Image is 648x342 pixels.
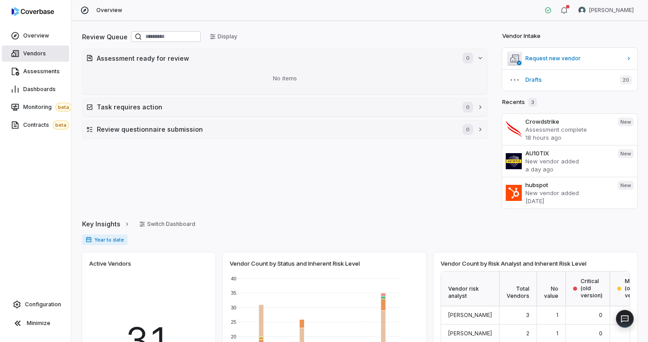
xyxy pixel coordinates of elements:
[97,102,454,112] h2: Task requires action
[573,4,639,17] button: Danny Higdon avatar[PERSON_NAME]
[556,312,558,318] span: 1
[27,320,50,327] span: Minimize
[134,217,201,231] button: Switch Dashboard
[526,312,529,318] span: 3
[4,314,67,332] button: Minimize
[502,98,537,107] h2: Recents
[502,114,637,145] a: CrowdstrikeAssessment complete18 hours agoNew
[599,330,603,337] span: 0
[448,312,492,318] span: [PERSON_NAME]
[499,271,537,306] div: Total Vendors
[525,76,613,83] span: Drafts
[502,48,637,69] a: Request new vendor
[82,219,120,229] span: Key Insights
[525,117,611,125] h3: Crowdstrike
[2,46,69,62] a: Vendors
[86,237,92,243] svg: Date range for report
[79,215,133,234] button: Key Insights
[525,197,611,205] p: [DATE]
[97,125,454,134] h2: Review questionnaire submission
[526,330,529,337] span: 2
[23,86,56,93] span: Dashboards
[23,68,60,75] span: Assessments
[97,54,454,63] h2: Assessment ready for review
[525,157,611,165] p: New vendor added
[578,7,586,14] img: Danny Higdon avatar
[12,7,54,16] img: logo-D7KZi-bG.svg
[23,121,69,129] span: Contracts
[23,32,49,39] span: Overview
[589,7,634,14] span: [PERSON_NAME]
[23,50,46,57] span: Vendors
[525,165,611,173] p: a day ago
[502,145,637,177] a: AU10TIXNew vendor addeda day agoNew
[231,334,236,339] text: 20
[25,301,61,308] span: Configuration
[537,271,566,306] div: No value
[231,276,236,281] text: 40
[441,271,499,306] div: Vendor risk analyst
[462,124,473,135] span: 0
[620,75,632,84] span: 20
[441,259,586,267] span: Vendor Count by Risk Analyst and Inherent Risk Level
[618,149,634,158] span: New
[502,177,637,209] a: hubspotNew vendor added[DATE]New
[528,98,537,107] span: 3
[4,296,67,313] a: Configuration
[82,215,130,234] a: Key Insights
[525,189,611,197] p: New vendor added
[618,117,634,126] span: New
[82,32,128,42] h2: Review Queue
[581,278,603,299] span: Critical (old version)
[525,181,611,189] h3: hubspot
[502,69,637,91] button: Drafts20
[618,181,634,190] span: New
[231,305,236,310] text: 30
[2,28,69,44] a: Overview
[83,98,487,116] button: Task requires action0
[525,125,611,133] p: Assessment complete
[502,32,541,41] h2: Vendor Intake
[23,103,72,112] span: Monitoring
[89,259,131,267] span: Active Vendors
[2,81,69,97] a: Dashboards
[462,53,473,63] span: 0
[204,30,243,43] button: Display
[2,99,69,115] a: Monitoringbeta
[231,319,236,325] text: 25
[83,121,487,138] button: Review questionnaire submission0
[525,133,611,142] p: 18 hours ago
[55,103,72,112] span: beta
[556,330,558,337] span: 1
[462,102,473,113] span: 0
[86,67,484,90] div: No items
[82,234,128,245] span: Year to date
[525,55,622,62] span: Request new vendor
[53,121,69,129] span: beta
[525,149,611,157] h3: AU10TIX
[2,117,69,133] a: Contractsbeta
[448,330,492,337] span: [PERSON_NAME]
[625,278,647,299] span: Medium (old version)
[230,259,360,267] span: Vendor Count by Status and Inherent Risk Level
[231,290,236,296] text: 35
[599,312,603,318] span: 0
[2,63,69,79] a: Assessments
[96,7,122,14] span: Overview
[83,49,487,67] button: Assessment ready for review0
